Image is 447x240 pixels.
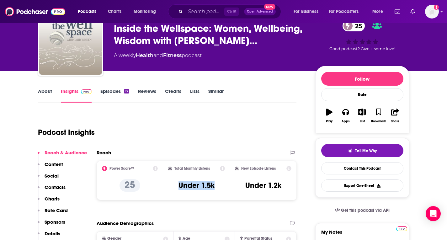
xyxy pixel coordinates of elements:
button: Open AdvancedNew [244,8,276,15]
div: Rate [321,88,403,101]
label: My Notes [321,229,403,240]
img: Inside the Wellspace: Women, Wellbeing, Wisdom with Cathy O'Brien [39,12,102,75]
span: For Podcasters [329,7,359,16]
div: Apps [342,120,350,123]
button: Contacts [38,184,66,196]
button: Social [38,173,59,184]
div: Search podcasts, credits, & more... [174,4,287,19]
p: Sponsors [45,219,65,225]
h2: Reach [97,150,111,156]
span: Podcasts [78,7,96,16]
div: Open Intercom Messenger [426,206,441,221]
div: Share [391,120,399,123]
span: 25 [349,20,365,31]
button: Follow [321,72,403,86]
svg: Add a profile image [434,5,439,10]
a: 25 [343,20,365,31]
p: Reach & Audience [45,150,87,156]
h2: Power Score™ [109,166,134,171]
p: Rate Card [45,207,68,213]
span: Tell Me Why [355,148,377,153]
span: New [264,4,275,10]
a: Credits [165,88,181,103]
button: Reach & Audience [38,150,87,161]
h2: New Episode Listens [241,166,276,171]
button: open menu [325,7,368,17]
a: Charts [104,7,125,17]
a: Episodes17 [100,88,129,103]
a: Pro website [396,225,407,231]
span: Get this podcast via API [341,208,390,213]
span: Logged in as megcassidy [425,5,439,19]
h3: Under 1.2k [245,181,281,190]
h3: Under 1.5k [178,181,215,190]
input: Search podcasts, credits, & more... [185,7,224,17]
div: A weekly podcast [114,52,202,59]
p: Contacts [45,184,66,190]
button: Bookmark [370,104,387,127]
p: Social [45,173,59,179]
button: tell me why sparkleTell Me Why [321,144,403,157]
button: Apps [338,104,354,127]
a: About [38,88,52,103]
div: List [360,120,365,123]
h2: Audience Demographics [97,220,154,226]
button: open menu [129,7,164,17]
button: open menu [73,7,104,17]
img: Podchaser Pro [81,89,92,94]
a: Contact This Podcast [321,162,403,174]
button: Export One-Sheet [321,179,403,192]
span: and [153,52,163,58]
button: List [354,104,370,127]
p: Content [45,161,63,167]
p: Charts [45,196,60,202]
a: Show notifications dropdown [408,6,418,17]
span: More [372,7,383,16]
a: Fitness [163,52,182,58]
div: 25Good podcast? Give it some love! [315,16,409,55]
p: Details [45,231,60,237]
button: Content [38,161,63,173]
a: Lists [190,88,200,103]
div: Bookmark [371,120,386,123]
p: 25 [120,179,140,192]
img: User Profile [425,5,439,19]
a: Get this podcast via API [330,203,395,218]
span: Good podcast? Give it some love! [329,46,395,51]
span: Charts [108,7,121,16]
button: Charts [38,196,60,207]
a: Reviews [138,88,156,103]
a: Similar [208,88,224,103]
button: open menu [368,7,391,17]
h2: Total Monthly Listens [174,166,210,171]
div: Play [326,120,333,123]
a: Show notifications dropdown [392,6,403,17]
button: Play [321,104,338,127]
span: For Business [294,7,318,16]
div: 17 [124,89,129,93]
button: Show profile menu [425,5,439,19]
button: Rate Card [38,207,68,219]
img: Podchaser - Follow, Share and Rate Podcasts [5,6,65,18]
span: Ctrl K [224,8,239,16]
button: open menu [289,7,326,17]
a: InsightsPodchaser Pro [61,88,92,103]
button: Share [387,104,403,127]
span: Monitoring [134,7,156,16]
button: Sponsors [38,219,65,231]
img: Podchaser Pro [396,226,407,231]
span: Open Advanced [247,10,273,13]
img: tell me why sparkle [348,148,353,153]
h1: Podcast Insights [38,128,95,137]
a: Health [136,52,153,58]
